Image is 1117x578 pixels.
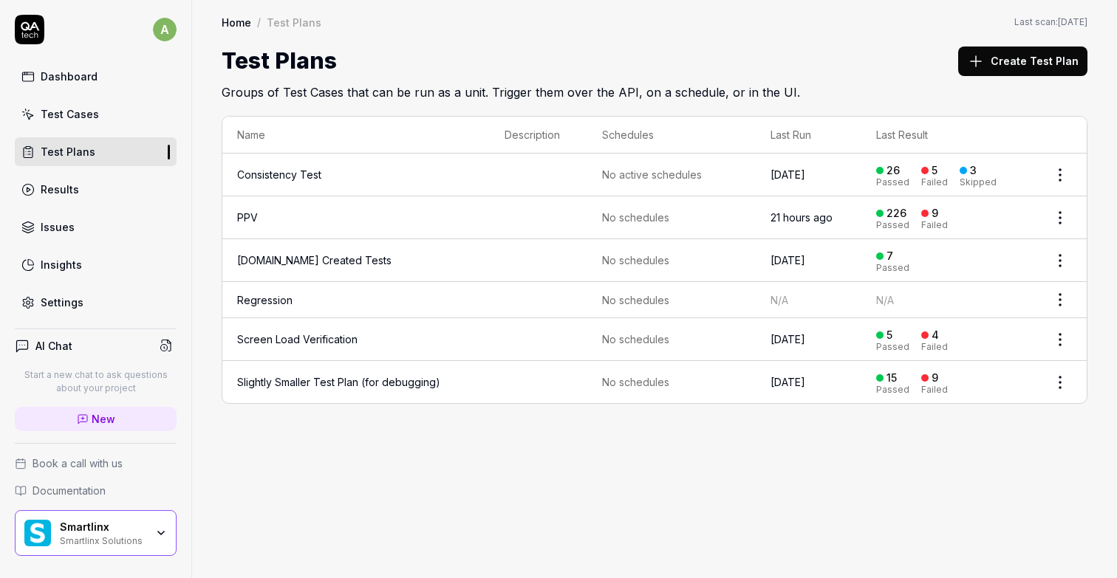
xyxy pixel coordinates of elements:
div: 26 [887,164,900,177]
span: Last scan: [1014,16,1087,29]
div: Failed [921,343,948,351]
div: Test Plans [267,15,321,30]
div: 7 [887,250,893,263]
button: a [153,15,177,44]
span: No active schedules [602,167,702,182]
th: Last Run [756,117,861,154]
a: Home [222,15,251,30]
time: [DATE] [1058,16,1087,27]
div: Dashboard [41,69,98,84]
button: Last scan:[DATE] [1014,16,1087,29]
div: 226 [887,207,906,220]
div: 9 [932,207,938,220]
a: Results [15,175,177,204]
time: 21 hours ago [771,211,833,224]
div: Passed [876,178,909,187]
span: No schedules [602,292,669,308]
a: PPV [237,211,258,224]
a: New [15,407,177,431]
h2: Groups of Test Cases that can be run as a unit. Trigger them over the API, on a schedule, or in t... [222,78,1087,101]
div: Failed [921,221,948,230]
div: Test Plans [41,144,95,159]
span: No schedules [602,252,669,268]
span: No schedules [602,331,669,347]
span: N/A [876,294,894,306]
div: 9 [932,371,938,385]
div: Issues [41,219,75,235]
th: Last Result [861,117,1034,154]
div: Smartlinx [60,520,146,534]
a: Test Cases [15,100,177,128]
span: a [153,18,177,41]
span: Book a call with us [33,455,123,471]
div: 5 [887,328,892,342]
div: Failed [921,178,948,187]
a: Slightly Smaller Test Plan (for debugging) [237,376,440,388]
time: [DATE] [771,333,805,345]
div: Skipped [960,178,997,187]
div: Insights [41,257,82,272]
div: Results [41,182,79,197]
button: Smartlinx LogoSmartlinxSmartlinx Solutions [15,510,177,556]
time: [DATE] [771,376,805,388]
a: Documentation [15,483,177,498]
a: Insights [15,250,177,279]
div: 5 [932,164,937,177]
a: Settings [15,288,177,317]
a: Test Plans [15,137,177,166]
p: Start a new chat to ask questions about your project [15,368,177,395]
div: 3 [970,164,977,177]
div: Passed [876,343,909,351]
img: Smartlinx Logo [24,520,51,546]
a: Issues [15,213,177,241]
div: Smartlinx Solutions [60,534,146,546]
span: N/A [771,294,788,306]
span: No schedules [602,374,669,390]
div: Settings [41,295,83,310]
button: Create Test Plan [958,47,1087,76]
a: [DOMAIN_NAME] Created Tests [237,254,392,266]
div: Test Cases [41,106,99,122]
a: Dashboard [15,62,177,91]
th: Schedules [587,117,756,154]
span: New [92,411,115,427]
time: [DATE] [771,254,805,266]
span: Documentation [33,483,106,498]
a: Book a call with us [15,455,177,471]
div: Failed [921,385,948,394]
div: Passed [876,385,909,394]
a: Regression [237,294,293,306]
div: 4 [932,328,939,342]
th: Name [222,117,490,154]
a: Consistency Test [237,168,321,181]
a: Screen Load Verification [237,333,358,345]
span: No schedules [602,210,669,225]
time: [DATE] [771,168,805,181]
div: 15 [887,371,897,385]
div: / [257,15,261,30]
div: Passed [876,221,909,230]
th: Description [490,117,587,154]
h1: Test Plans [222,44,337,78]
div: Passed [876,264,909,272]
h4: AI Chat [35,338,72,354]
